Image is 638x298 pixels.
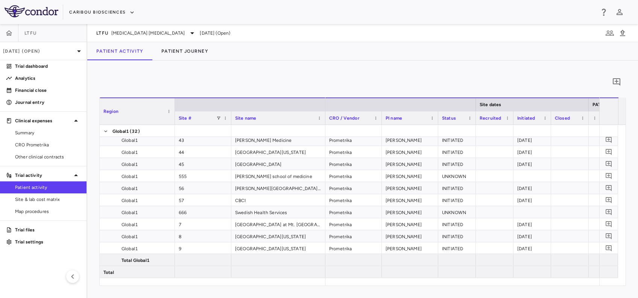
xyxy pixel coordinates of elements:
[605,172,612,179] svg: Add comment
[112,125,129,137] span: Global1
[175,218,231,230] div: 7
[604,207,614,217] button: Add comment
[382,206,438,218] div: [PERSON_NAME]
[438,182,476,194] div: INITIATED
[122,146,138,158] span: Global1
[438,218,476,230] div: INITIATED
[231,134,325,146] div: [PERSON_NAME] Medicine
[438,158,476,170] div: INITIATED
[325,194,382,206] div: Prometrika
[595,158,623,170] div: —
[325,158,382,170] div: Prometrika
[382,242,438,254] div: [PERSON_NAME]
[103,109,118,114] span: Region
[235,116,256,121] span: Site name
[175,134,231,146] div: 43
[152,42,217,60] button: Patient Journey
[175,158,231,170] div: 45
[15,87,81,94] p: Financial close
[122,243,138,255] span: Global1
[231,170,325,182] div: [PERSON_NAME] school of medicine
[231,230,325,242] div: [GEOGRAPHIC_DATA][US_STATE]
[592,102,633,107] span: PATIENT NUMBERS
[325,182,382,194] div: Prometrika
[15,75,81,82] p: Analytics
[595,218,623,230] div: 4
[595,194,623,206] div: —
[605,136,612,143] svg: Add comment
[382,158,438,170] div: [PERSON_NAME]
[382,134,438,146] div: [PERSON_NAME]
[604,219,614,229] button: Add comment
[5,5,58,17] img: logo-full-SnFGN8VE.png
[15,154,81,160] span: Other clinical contracts
[122,231,138,243] span: Global1
[610,76,623,88] button: Add comment
[480,102,501,107] span: Site dates
[325,134,382,146] div: Prometrika
[231,218,325,230] div: [GEOGRAPHIC_DATA] at Mt. [GEOGRAPHIC_DATA]
[604,159,614,169] button: Add comment
[122,254,150,266] span: Total Global1
[122,182,138,195] span: Global1
[604,183,614,193] button: Add comment
[325,146,382,158] div: Prometrika
[175,194,231,206] div: 57
[179,116,191,121] span: Site #
[130,125,140,137] span: (32)
[3,48,74,55] p: [DATE] (Open)
[231,242,325,254] div: [GEOGRAPHIC_DATA][US_STATE]
[15,63,81,70] p: Trial dashboard
[513,194,551,206] div: [DATE]
[442,116,456,121] span: Status
[15,208,81,215] span: Map procedures
[382,182,438,194] div: [PERSON_NAME]
[605,245,612,252] svg: Add comment
[122,207,138,219] span: Global1
[382,170,438,182] div: [PERSON_NAME]
[513,182,551,194] div: [DATE]
[15,141,81,148] span: CRO Prometrika
[604,231,614,241] button: Add comment
[513,134,551,146] div: [DATE]
[438,242,476,254] div: INITIATED
[604,195,614,205] button: Add comment
[517,116,535,121] span: Initiated
[513,158,551,170] div: [DATE]
[231,146,325,158] div: [GEOGRAPHIC_DATA][US_STATE]
[382,194,438,206] div: [PERSON_NAME]
[605,220,612,228] svg: Add comment
[15,129,81,136] span: Summary
[15,239,81,245] p: Trial settings
[555,116,570,121] span: Closed
[15,99,81,106] p: Journal entry
[382,230,438,242] div: [PERSON_NAME]
[175,242,231,254] div: 9
[231,194,325,206] div: CBCI
[87,42,152,60] button: Patient Activity
[122,170,138,182] span: Global1
[480,116,501,121] span: Recruited
[325,218,382,230] div: Prometrika
[122,195,138,207] span: Global1
[325,206,382,218] div: Prometrika
[103,266,114,278] span: Total
[438,230,476,242] div: INITIATED
[513,242,551,254] div: [DATE]
[175,146,231,158] div: 44
[604,243,614,253] button: Add comment
[604,135,614,145] button: Add comment
[122,158,138,170] span: Global1
[513,218,551,230] div: [DATE]
[604,171,614,181] button: Add comment
[605,160,612,167] svg: Add comment
[175,182,231,194] div: 56
[438,146,476,158] div: INITIATED
[200,30,230,36] span: [DATE] (Open)
[595,182,623,194] div: 1
[438,170,476,182] div: UNKNOWN
[15,227,81,233] p: Trial files
[513,146,551,158] div: [DATE]
[122,134,138,146] span: Global1
[382,146,438,158] div: [PERSON_NAME]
